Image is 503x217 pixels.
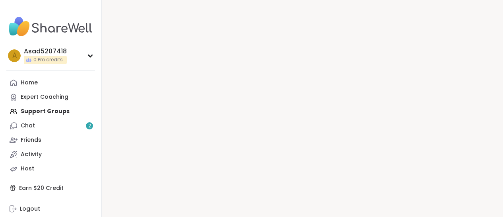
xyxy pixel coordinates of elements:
a: Home [6,76,95,90]
div: Asad5207418 [24,47,67,56]
div: Logout [20,205,40,213]
img: ShareWell Nav Logo [6,13,95,41]
div: Chat [21,122,35,130]
a: Host [6,162,95,176]
a: Logout [6,202,95,216]
div: Activity [21,151,42,158]
span: 2 [88,123,91,129]
a: Activity [6,147,95,162]
a: Chat2 [6,119,95,133]
a: Friends [6,133,95,147]
div: Expert Coaching [21,93,68,101]
div: Host [21,165,34,173]
a: Expert Coaching [6,90,95,104]
div: Home [21,79,38,87]
div: Friends [21,136,41,144]
span: A [12,51,17,61]
div: Earn $20 Credit [6,181,95,195]
span: 0 Pro credits [33,57,63,63]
